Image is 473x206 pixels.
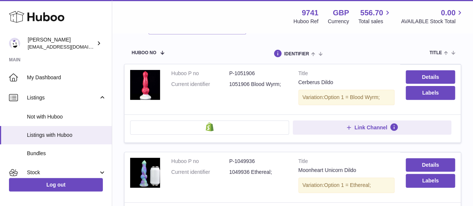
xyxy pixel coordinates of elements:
span: 0.00 [441,8,455,18]
div: Currency [328,18,349,25]
a: Details [406,158,455,172]
div: Moonheart Unicorn Dildo [298,167,395,174]
img: Moonheart Unicorn Dildo [130,158,160,188]
div: Huboo Ref [294,18,319,25]
strong: Title [298,70,395,79]
span: Bundles [27,150,106,157]
img: Cerberus Dildo [130,70,160,100]
dd: 1051906 Blood Wyrm; [229,81,287,88]
a: 556.70 Total sales [358,8,391,25]
span: Huboo no [132,50,156,55]
img: shopify-small.png [206,122,214,131]
strong: GBP [333,8,349,18]
span: My Dashboard [27,74,106,81]
dd: P-1049936 [229,158,287,165]
a: 0.00 AVAILABLE Stock Total [401,8,464,25]
dt: Huboo P no [171,70,229,77]
div: [PERSON_NAME] [28,36,95,50]
dt: Current identifier [171,169,229,176]
a: Log out [9,178,103,191]
dd: 1049936 Ethereal; [229,169,287,176]
strong: 9741 [302,8,319,18]
span: identifier [284,52,309,56]
img: internalAdmin-9741@internal.huboo.com [9,38,20,49]
span: Option 1 = Blood Wyrm; [324,94,380,100]
div: Variation: [298,178,395,193]
dd: P-1051906 [229,70,287,77]
dt: Current identifier [171,81,229,88]
span: Listings [27,94,98,101]
button: Link Channel [293,120,452,135]
span: Stock [27,169,98,176]
button: Labels [406,174,455,187]
dt: Huboo P no [171,158,229,165]
div: Cerberus Dildo [298,79,395,86]
span: Listings with Huboo [27,132,106,139]
span: [EMAIL_ADDRESS][DOMAIN_NAME] [28,44,110,50]
span: AVAILABLE Stock Total [401,18,464,25]
strong: Title [298,158,395,167]
span: Total sales [358,18,391,25]
span: Not with Huboo [27,113,106,120]
span: Option 1 = Ethereal; [324,182,371,188]
span: 556.70 [360,8,383,18]
div: Variation: [298,90,395,105]
span: Link Channel [354,124,387,131]
a: Details [406,70,455,84]
span: title [429,50,442,55]
button: Labels [406,86,455,99]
